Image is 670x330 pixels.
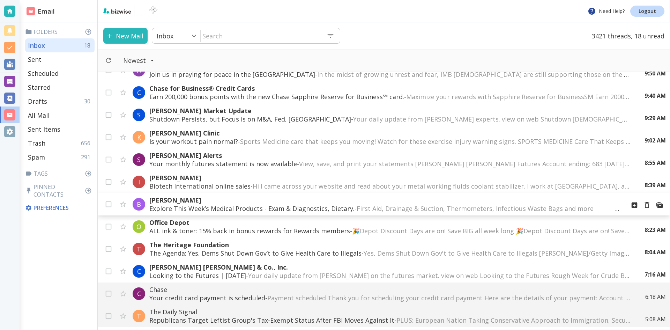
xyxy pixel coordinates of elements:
[588,28,664,44] p: 3421 threads, 18 unread
[116,53,161,68] button: Filter
[157,32,173,40] p: Inbox
[149,294,631,302] p: Your credit card payment is scheduled -
[25,170,95,177] p: Tags
[25,66,95,80] div: Scheduled
[628,199,641,211] button: Archive
[149,204,620,213] p: Explore This Week’s Medical Products - Exam & Diagnostics, Dietary. -
[81,139,93,147] p: 656
[630,6,664,17] a: Logout
[645,92,666,100] p: 9:40 AM
[103,8,131,14] img: bizwise
[138,178,140,186] p: I
[28,97,47,105] p: Drafts
[137,312,141,320] p: T
[149,151,631,160] p: [PERSON_NAME] Alerts
[149,160,631,168] p: Your monthly futures statement is now available -
[149,129,631,137] p: [PERSON_NAME] Clinic
[137,6,169,17] img: BioTech International
[149,70,631,79] p: Join us in praying for peace in the [GEOGRAPHIC_DATA] -
[645,293,666,301] p: 6:18 AM
[137,88,141,97] p: C
[25,122,95,136] div: Sent Items
[645,226,666,234] p: 8:23 AM
[25,136,95,150] div: Trash656
[137,267,141,276] p: C
[25,150,95,164] div: Spam291
[149,227,631,235] p: ALL ink & toner: 15% back in bonus rewards for Rewards members -
[28,139,45,147] p: Trash
[149,271,631,280] p: Looking to the Futures | [DATE] -
[639,9,656,14] p: Logout
[136,222,141,231] p: O
[645,114,666,122] p: 9:29 AM
[27,7,35,15] img: DashboardSidebarEmail.svg
[137,111,141,119] p: S
[149,263,631,271] p: [PERSON_NAME] [PERSON_NAME] & Co., Inc.
[201,29,321,43] input: Search
[149,115,631,123] p: Shutdown Persists, but Focus is on M&A, Fed, [GEOGRAPHIC_DATA] -
[645,159,666,167] p: 8:55 AM
[25,94,95,108] div: Drafts30
[149,84,631,93] p: Chase for Business® Credit Cards
[653,199,666,211] button: Mark as Read
[25,204,93,212] p: Preferences
[28,41,45,50] p: Inbox
[102,54,115,67] button: Refresh
[137,133,141,141] p: K
[25,28,95,36] p: Folders
[25,108,95,122] div: All Mail
[28,83,51,91] p: Starred
[137,155,141,164] p: S
[149,196,620,204] p: [PERSON_NAME]
[28,153,45,161] p: Spam
[25,52,95,66] div: Sent
[28,69,59,78] p: Scheduled
[645,315,666,323] p: 5:08 AM
[641,199,653,211] button: Move to Trash
[28,111,50,119] p: All Mail
[149,93,631,101] p: Earn 200,000 bonus points with the new Chase Sapphire Reserve for Business℠ card. -
[27,7,55,16] h2: Email
[149,107,631,115] p: [PERSON_NAME] Market Update
[645,248,666,256] p: 8:04 AM
[588,7,625,15] p: Need Help?
[103,28,148,44] button: New Mail
[149,241,631,249] p: The Heritage Foundation
[25,38,95,52] div: Inbox18
[81,153,93,161] p: 291
[149,218,631,227] p: Office Depot
[137,289,141,298] p: C
[84,97,93,105] p: 30
[149,285,631,294] p: Chase
[149,308,631,316] p: The Daily Signal
[149,316,631,324] p: Republicans Target Leftist Group's Tax-Exempt Status After FBI Moves Against It -
[149,137,631,146] p: Is your workout pain normal? -
[149,249,631,257] p: The Agenda: Yes, Dems Shut Down Gov’t to Give Health Care to Illegals -
[28,55,42,64] p: Sent
[149,182,631,190] p: Biotech International online sales -
[24,201,95,214] div: Preferences
[137,245,141,253] p: T
[645,137,666,144] p: 9:02 AM
[645,271,666,278] p: 7:16 AM
[645,69,666,77] p: 9:50 AM
[28,125,60,133] p: Sent Items
[25,80,95,94] div: Starred
[84,42,93,49] p: 18
[25,183,95,198] p: Pinned Contacts
[137,200,141,208] p: B
[645,181,666,189] p: 8:39 AM
[149,174,631,182] p: [PERSON_NAME]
